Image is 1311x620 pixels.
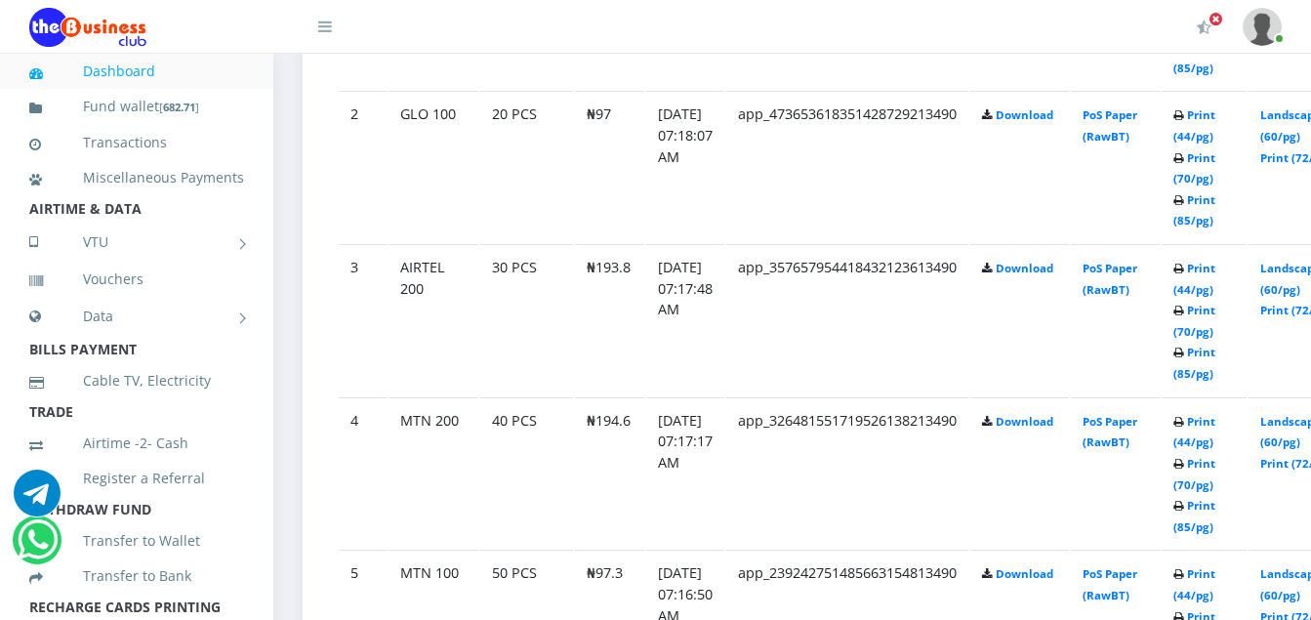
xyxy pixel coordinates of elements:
[996,414,1053,429] a: Download
[996,261,1053,275] a: Download
[1083,414,1137,450] a: PoS Paper (RawBT)
[29,554,244,599] a: Transfer to Bank
[1173,414,1215,450] a: Print (44/pg)
[163,100,195,114] b: 682.71
[1173,345,1215,381] a: Print (85/pg)
[575,397,644,549] td: ₦194.6
[159,100,199,114] small: [ ]
[1243,8,1282,46] img: User
[1197,20,1211,35] i: Activate Your Membership
[339,244,387,395] td: 3
[1173,566,1215,602] a: Print (44/pg)
[1083,261,1137,297] a: PoS Paper (RawBT)
[480,91,573,242] td: 20 PCS
[1173,150,1215,186] a: Print (70/pg)
[29,8,146,47] img: Logo
[29,456,244,501] a: Register a Referral
[1173,192,1215,228] a: Print (85/pg)
[29,421,244,466] a: Airtime -2- Cash
[18,531,58,563] a: Chat for support
[996,566,1053,581] a: Download
[575,244,644,395] td: ₦193.8
[339,91,387,242] td: 2
[29,218,244,267] a: VTU
[726,91,968,242] td: app_473653618351428729213490
[1083,107,1137,144] a: PoS Paper (RawBT)
[29,49,244,94] a: Dashboard
[480,397,573,549] td: 40 PCS
[29,257,244,302] a: Vouchers
[1173,39,1215,75] a: Print (85/pg)
[575,91,644,242] td: ₦97
[646,397,724,549] td: [DATE] 07:17:17 AM
[1173,303,1215,339] a: Print (70/pg)
[389,244,478,395] td: AIRTEL 200
[1209,12,1223,26] span: Activate Your Membership
[1083,566,1137,602] a: PoS Paper (RawBT)
[14,484,61,517] a: Chat for support
[726,397,968,549] td: app_326481551719526138213490
[389,91,478,242] td: GLO 100
[1173,498,1215,534] a: Print (85/pg)
[996,107,1053,122] a: Download
[726,244,968,395] td: app_357657954418432123613490
[29,155,244,200] a: Miscellaneous Payments
[1173,261,1215,297] a: Print (44/pg)
[29,518,244,563] a: Transfer to Wallet
[339,397,387,549] td: 4
[29,292,244,341] a: Data
[389,397,478,549] td: MTN 200
[1173,107,1215,144] a: Print (44/pg)
[29,84,244,130] a: Fund wallet[682.71]
[29,358,244,403] a: Cable TV, Electricity
[646,244,724,395] td: [DATE] 07:17:48 AM
[646,91,724,242] td: [DATE] 07:18:07 AM
[29,120,244,165] a: Transactions
[480,244,573,395] td: 30 PCS
[1173,456,1215,492] a: Print (70/pg)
